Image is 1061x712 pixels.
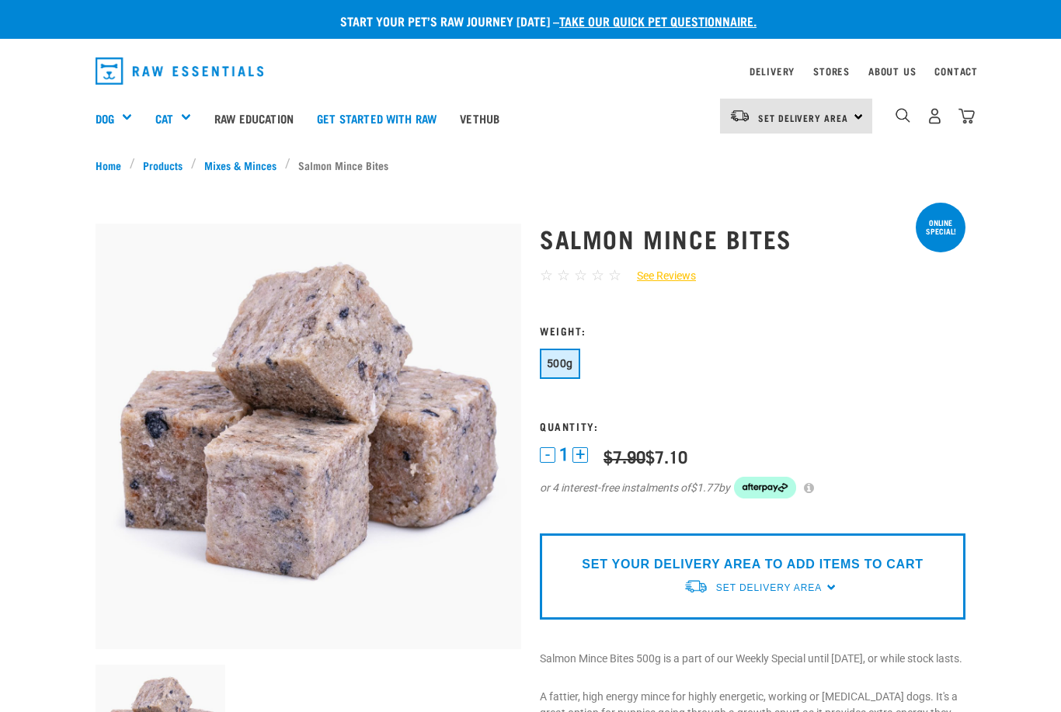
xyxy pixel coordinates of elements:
img: Afterpay [734,477,796,498]
a: Products [135,157,191,173]
div: or 4 interest-free instalments of by [540,477,965,498]
img: user.png [927,108,943,124]
h1: Salmon Mince Bites [540,224,965,252]
span: 1 [559,446,569,463]
a: Contact [934,68,978,74]
span: ☆ [540,266,553,284]
nav: dropdown navigation [83,51,978,91]
span: ☆ [574,266,587,284]
a: Vethub [448,87,511,149]
button: + [572,447,588,463]
a: Get started with Raw [305,87,448,149]
span: $1.77 [691,480,718,496]
span: ☆ [557,266,570,284]
a: Raw Education [203,87,305,149]
h3: Quantity: [540,420,965,432]
span: Set Delivery Area [758,115,848,120]
img: van-moving.png [729,109,750,123]
span: ☆ [591,266,604,284]
strike: $7.90 [604,451,645,460]
a: Dog [96,109,114,127]
a: Delivery [750,68,795,74]
a: Home [96,157,130,173]
span: Set Delivery Area [716,582,822,593]
span: 500g [547,357,573,370]
button: 500g [540,349,580,379]
a: About Us [868,68,916,74]
div: $7.10 [604,446,687,466]
a: See Reviews [621,268,696,284]
a: Mixes & Minces [197,157,285,173]
p: Salmon Mince Bites 500g is a part of our Weekly Special until [DATE], or while stock lasts. [540,651,965,667]
h3: Weight: [540,325,965,336]
a: Cat [155,109,173,127]
img: home-icon@2x.png [958,108,975,124]
img: home-icon-1@2x.png [896,108,910,123]
a: Stores [813,68,850,74]
p: SET YOUR DELIVERY AREA TO ADD ITEMS TO CART [582,555,923,574]
button: - [540,447,555,463]
img: van-moving.png [684,578,708,595]
img: Raw Essentials Logo [96,57,263,85]
img: 1141 Salmon Mince 01 [96,224,521,649]
nav: breadcrumbs [96,157,965,173]
span: ☆ [608,266,621,284]
a: take our quick pet questionnaire. [559,17,757,24]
